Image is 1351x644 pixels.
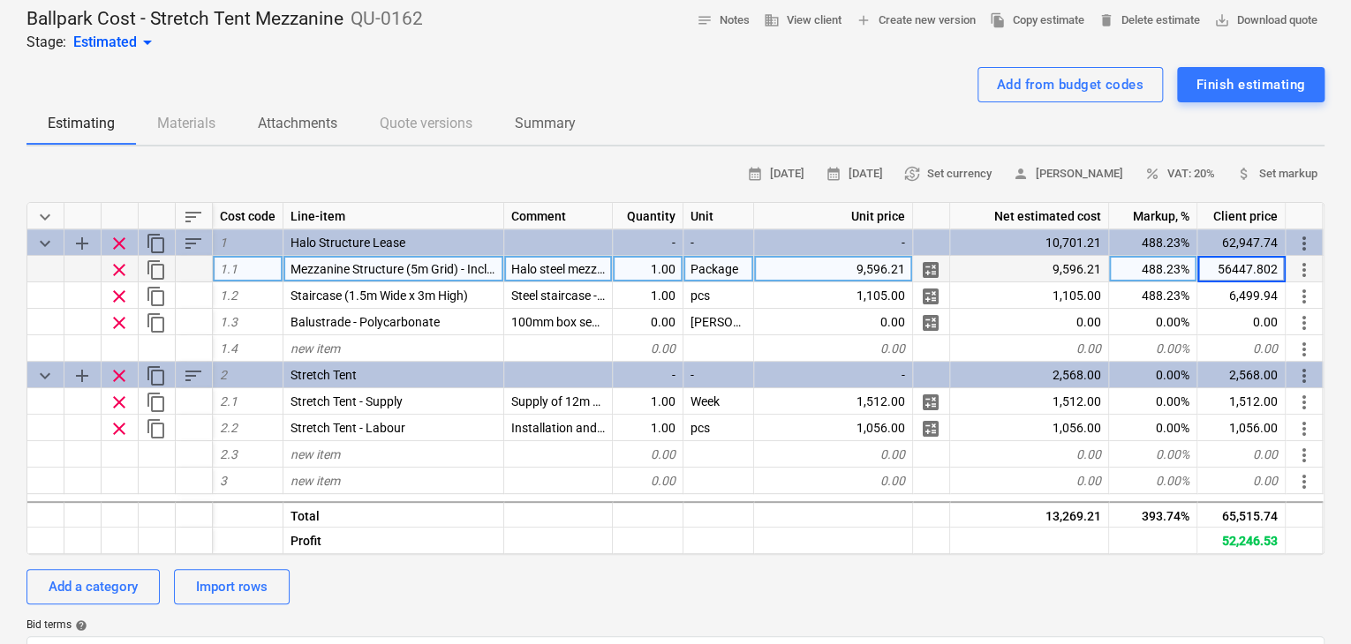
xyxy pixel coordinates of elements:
[1197,309,1286,335] div: 0.00
[683,282,754,309] div: pcs
[754,335,913,362] div: 0.00
[291,421,405,435] span: Stretch Tent - Labour
[613,415,683,441] div: 1.00
[1197,282,1286,309] div: 6,499.94
[920,286,941,307] span: Manage detailed breakdown for the row
[950,388,1109,415] div: 1,512.00
[764,11,842,31] span: View client
[683,415,754,441] div: pcs
[697,12,713,28] span: notes
[754,468,913,494] div: 0.00
[904,166,920,182] span: currency_exchange
[1177,67,1325,102] button: Finish estimating
[73,32,158,53] div: Estimated
[1294,339,1315,360] span: More actions
[48,113,115,134] p: Estimating
[1197,415,1286,441] div: 1,056.00
[72,365,93,386] span: Add sub category to row
[754,229,913,256] div: -
[754,441,913,468] div: 0.00
[34,206,56,228] span: Collapse all categories
[613,282,683,309] div: 1.00
[856,11,976,31] span: Create new version
[1263,559,1351,644] div: Chat Widget
[950,415,1109,441] div: 1,056.00
[109,392,130,413] span: Remove row
[950,309,1109,335] div: 0.00
[183,365,204,386] span: Sort rows within category
[920,418,941,439] span: Manage detailed breakdown for the row
[1098,11,1200,31] span: Delete estimate
[220,368,227,382] span: 2
[196,575,268,598] div: Import rows
[220,421,238,435] span: 2.2
[764,12,780,28] span: business
[754,256,913,282] div: 9,596.21
[1294,259,1315,281] span: More actions
[146,259,167,281] span: Duplicate row
[1294,312,1315,333] span: More actions
[920,259,941,281] span: Manage detailed breakdown for the row
[1144,164,1215,184] span: VAT: 20%
[220,236,227,250] span: 1
[26,32,66,53] p: Stage:
[72,233,93,254] span: Add sub category to row
[1013,166,1029,182] span: person
[1197,388,1286,415] div: 1,512.00
[213,203,283,229] div: Cost code
[683,388,754,415] div: Week
[1214,12,1230,28] span: save_alt
[950,335,1109,362] div: 0.00
[146,233,167,254] span: Duplicate category
[950,282,1109,309] div: 1,105.00
[1197,362,1286,388] div: 2,568.00
[826,166,842,182] span: calendar_month
[26,618,1325,633] div: Bid terms
[819,161,890,188] button: [DATE]
[950,501,1109,528] div: 13,269.21
[291,474,340,488] span: new item
[849,7,983,34] button: Create new version
[1294,471,1315,492] span: More actions
[26,569,160,604] button: Add a category
[137,32,158,53] span: arrow_drop_down
[511,421,708,435] span: Installation and Derig of stretch tent
[1294,365,1315,386] span: More actions
[697,11,750,31] span: Notes
[72,619,87,632] span: help
[950,468,1109,494] div: 0.00
[1098,12,1114,28] span: delete
[1294,445,1315,466] span: More actions
[146,365,167,386] span: Duplicate category
[613,362,683,388] div: -
[1197,528,1286,554] div: 52,246.53
[291,447,340,461] span: new item
[1109,388,1197,415] div: 0.00%
[613,388,683,415] div: 1.00
[920,312,941,333] span: Manage detailed breakdown for the row
[1109,282,1197,309] div: 488.23%
[990,11,1084,31] span: Copy estimate
[1197,501,1286,528] div: 65,515.74
[220,474,227,488] span: 3
[613,256,683,282] div: 1.00
[950,256,1109,282] div: 9,596.21
[1137,161,1222,188] button: VAT: 20%
[1294,392,1315,413] span: More actions
[283,528,504,554] div: Profit
[1236,164,1317,184] span: Set markup
[747,166,763,182] span: calendar_month
[291,262,698,276] span: Mezzanine Structure (5m Grid) - Includes 21mm Phenolic Plywood Flooring
[950,229,1109,256] div: 10,701.21
[740,161,811,188] button: [DATE]
[515,113,576,134] p: Summary
[997,73,1143,96] div: Add from budget codes
[283,501,504,528] div: Total
[754,282,913,309] div: 1,105.00
[1013,164,1123,184] span: [PERSON_NAME]
[754,415,913,441] div: 1,056.00
[613,468,683,494] div: 0.00
[1196,73,1305,96] div: Finish estimating
[109,365,130,386] span: Remove row
[897,161,999,188] button: Set currency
